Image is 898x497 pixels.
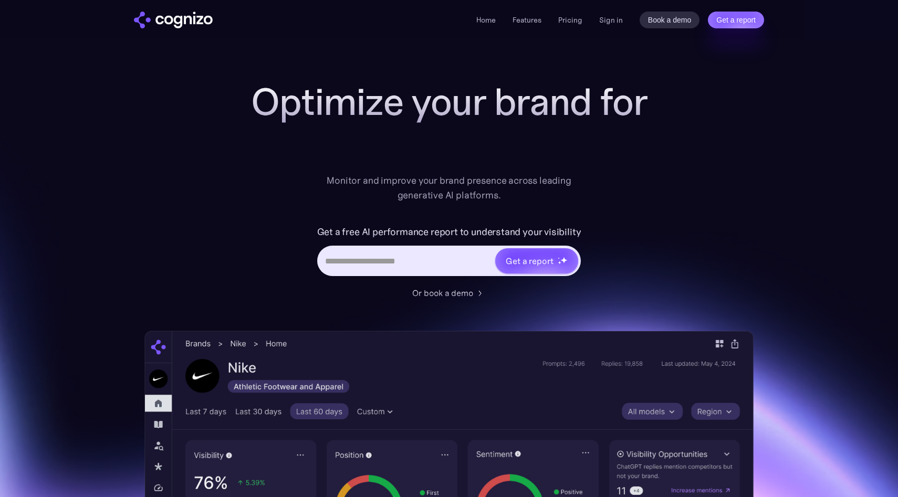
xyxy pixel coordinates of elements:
[599,14,623,26] a: Sign in
[506,255,553,267] div: Get a report
[412,287,486,299] a: Or book a demo
[134,12,213,28] a: home
[239,81,659,123] h1: Optimize your brand for
[560,257,567,263] img: star
[640,12,700,28] a: Book a demo
[134,12,213,28] img: cognizo logo
[412,287,473,299] div: Or book a demo
[476,15,496,25] a: Home
[558,257,559,259] img: star
[513,15,541,25] a: Features
[494,247,579,274] a: Get a reportstarstarstar
[708,12,764,28] a: Get a report
[558,261,561,265] img: star
[317,224,581,281] form: Hero URL Input Form
[320,173,578,203] div: Monitor and improve your brand presence across leading generative AI platforms.
[317,224,581,240] label: Get a free AI performance report to understand your visibility
[558,15,582,25] a: Pricing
